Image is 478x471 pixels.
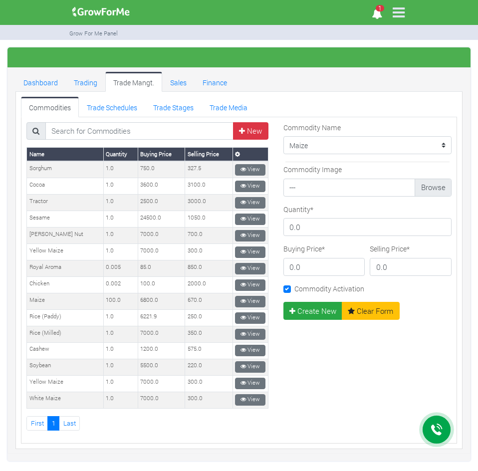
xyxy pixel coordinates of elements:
[21,97,79,117] a: Commodities
[376,5,384,11] span: 1
[370,243,410,254] label: Selling Price
[185,195,233,211] td: 3000.0
[283,204,313,215] label: Quantity
[138,178,185,195] td: 3600.0
[294,283,364,294] label: Commodity Activation
[103,244,138,260] td: 1.0
[138,228,185,244] td: 7000.0
[235,214,265,225] a: View
[66,72,105,92] a: Trading
[145,97,202,117] a: Trade Stages
[103,260,138,277] td: 0.005
[27,211,104,228] td: Sesame
[103,228,138,244] td: 1.0
[202,97,255,117] a: Trade Media
[138,148,185,161] th: Buying Price
[27,228,104,244] td: [PERSON_NAME] Nut
[138,211,185,228] td: 24500.0
[233,122,268,140] a: New
[185,392,233,408] td: 300.0
[367,10,387,19] a: 1
[138,161,185,178] td: 750.0
[103,178,138,195] td: 1.0
[26,416,268,431] nav: Page Navigation
[185,277,233,293] td: 2000.0
[27,178,104,195] td: Cocoa
[69,2,133,22] img: growforme image
[185,161,233,178] td: 327.5
[235,279,265,291] a: View
[103,195,138,211] td: 1.0
[103,161,138,178] td: 1.0
[27,310,104,326] td: Rice (Paddy)
[235,378,265,389] a: View
[103,359,138,375] td: 1.0
[367,2,387,25] i: Notifications
[103,293,138,310] td: 100.0
[27,260,104,277] td: Royal Aroma
[103,310,138,326] td: 1.0
[27,161,104,178] td: Sorghum
[27,148,104,161] th: Name
[26,416,48,431] a: First
[27,195,104,211] td: Tractor
[103,326,138,343] td: 1.0
[283,164,342,175] label: Commodity Image
[162,72,195,92] a: Sales
[185,359,233,375] td: 220.0
[235,296,265,307] a: View
[283,302,343,320] button: Create New
[235,345,265,356] a: View
[235,312,265,324] a: View
[27,293,104,310] td: Maize
[27,277,104,293] td: Chicken
[138,260,185,277] td: 85.0
[283,243,325,254] label: Buying Price
[185,293,233,310] td: 670.0
[138,244,185,260] td: 7000.0
[283,179,452,197] label: ---
[138,293,185,310] td: 6800.0
[27,326,104,343] td: Rice (Milled)
[59,416,80,431] a: Last
[195,72,235,92] a: Finance
[185,148,233,161] th: Selling Price
[235,230,265,241] a: View
[103,392,138,408] td: 1.0
[15,72,66,92] a: Dashboard
[185,375,233,392] td: 300.0
[185,260,233,277] td: 850.0
[138,277,185,293] td: 100.0
[45,122,234,140] input: Search for Commodities
[103,211,138,228] td: 1.0
[138,326,185,343] td: 7000.0
[27,392,104,408] td: White Maize
[235,394,265,406] a: View
[185,310,233,326] td: 250.0
[283,122,341,133] label: Commodity Name
[79,97,145,117] a: Trade Schedules
[103,148,138,161] th: Quantity
[185,244,233,260] td: 300.0
[185,211,233,228] td: 1050.0
[138,342,185,359] td: 1200.0
[235,361,265,373] a: View
[47,416,59,431] a: 1
[185,178,233,195] td: 3100.0
[235,181,265,192] a: View
[185,228,233,244] td: 700.0
[185,342,233,359] td: 575.0
[103,375,138,392] td: 1.0
[27,244,104,260] td: Yellow Maize
[235,329,265,340] a: View
[138,310,185,326] td: 6221.9
[27,375,104,392] td: Yellow Maize
[138,375,185,392] td: 7000.0
[103,277,138,293] td: 0.002
[27,359,104,375] td: Soybean
[103,342,138,359] td: 1.0
[138,195,185,211] td: 2500.0
[105,72,162,92] a: Trade Mangt.
[69,29,118,37] small: Grow For Me Panel
[185,326,233,343] td: 350.0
